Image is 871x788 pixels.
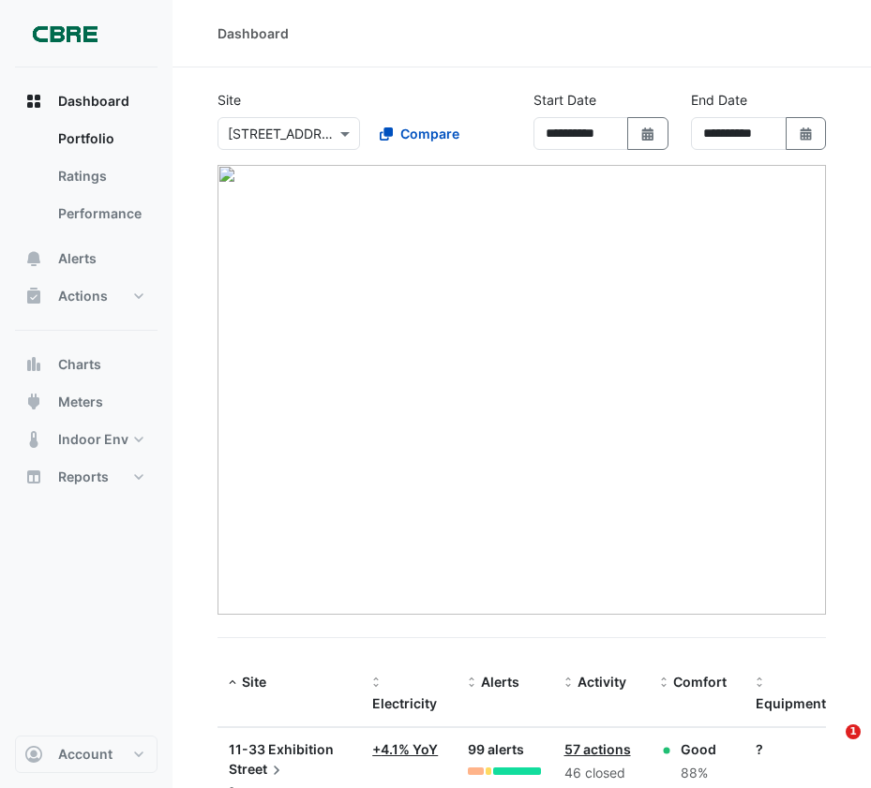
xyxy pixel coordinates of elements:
[15,383,158,421] button: Meters
[756,695,826,711] span: Equipment
[43,120,158,157] a: Portfolio
[58,430,128,449] span: Indoor Env
[15,82,158,120] button: Dashboard
[229,759,286,780] span: Street
[564,741,631,757] a: 57 actions
[58,393,103,411] span: Meters
[681,739,733,759] div: Good
[756,739,829,759] div: ?
[58,92,129,111] span: Dashboard
[481,674,519,690] span: Alerts
[468,739,541,761] div: 99 alerts
[24,355,43,374] app-icon: Charts
[15,346,158,383] button: Charts
[242,674,266,690] span: Site
[24,249,43,268] app-icon: Alerts
[15,458,158,496] button: Reports
[24,468,43,486] app-icon: Reports
[798,126,815,141] fa-icon: Select Date
[58,355,101,374] span: Charts
[15,240,158,277] button: Alerts
[24,430,43,449] app-icon: Indoor Env
[533,90,596,110] label: Start Date
[58,468,109,486] span: Reports
[372,695,437,711] span: Electricity
[639,126,656,141] fa-icon: Select Date
[43,195,158,232] a: Performance
[691,90,747,110] label: End Date
[578,674,626,690] span: Activity
[229,741,334,757] span: 11-33 Exhibition
[15,421,158,458] button: Indoor Env
[58,745,113,764] span: Account
[24,92,43,111] app-icon: Dashboard
[15,736,158,773] button: Account
[372,741,438,757] a: +4.1% YoY
[807,724,852,769] iframe: Intercom live chat
[58,249,97,268] span: Alerts
[43,157,158,195] a: Ratings
[400,124,459,143] span: Compare
[15,277,158,315] button: Actions
[23,15,107,52] img: Company Logo
[218,90,241,110] label: Site
[564,763,638,784] div: 46 closed
[846,724,861,739] span: 1
[24,287,43,305] app-icon: Actions
[24,393,43,411] app-icon: Meters
[15,120,158,240] div: Dashboard
[673,674,727,690] span: Comfort
[218,23,289,43] div: Dashboard
[58,287,108,305] span: Actions
[368,117,472,150] button: Compare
